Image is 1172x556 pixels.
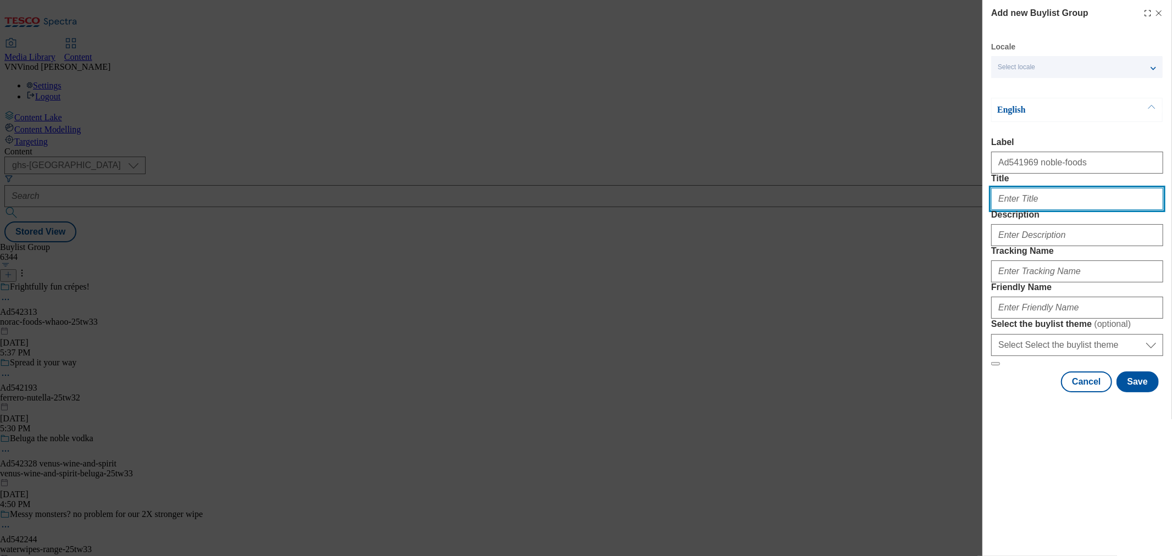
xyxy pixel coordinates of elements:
[1117,371,1159,392] button: Save
[991,260,1163,282] input: Enter Tracking Name
[1095,319,1131,329] span: ( optional )
[991,152,1163,174] input: Enter Label
[991,282,1163,292] label: Friendly Name
[991,56,1163,78] button: Select locale
[1061,371,1112,392] button: Cancel
[991,174,1163,184] label: Title
[991,297,1163,319] input: Enter Friendly Name
[991,319,1163,330] label: Select the buylist theme
[991,246,1163,256] label: Tracking Name
[991,188,1163,210] input: Enter Title
[991,210,1163,220] label: Description
[991,44,1015,50] label: Locale
[997,104,1113,115] p: English
[998,63,1035,71] span: Select locale
[991,224,1163,246] input: Enter Description
[991,137,1163,147] label: Label
[991,7,1088,20] h4: Add new Buylist Group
